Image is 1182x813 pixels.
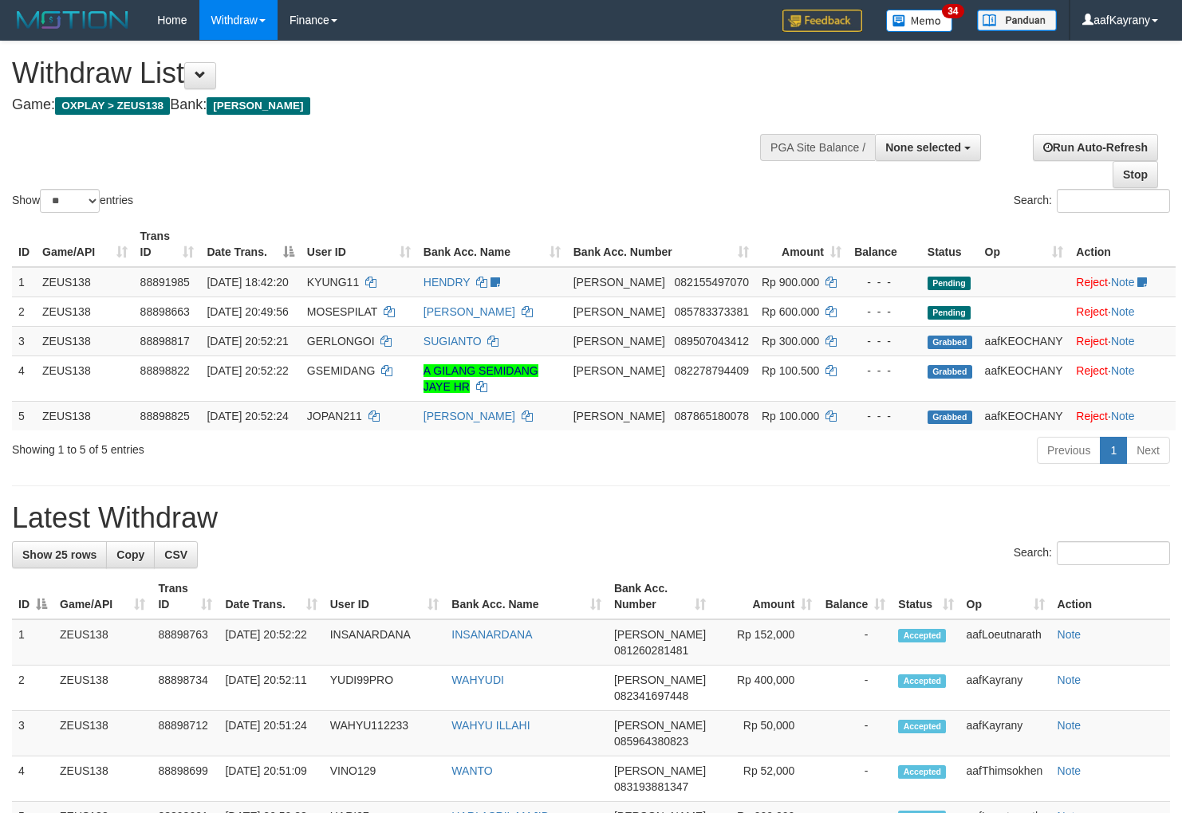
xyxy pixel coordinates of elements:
td: Rp 400,000 [712,666,818,711]
th: Action [1070,222,1176,267]
th: Status [921,222,979,267]
span: [PERSON_NAME] [573,335,665,348]
span: Pending [928,306,971,320]
td: 3 [12,711,53,756]
th: Op: activate to sort column ascending [960,574,1051,619]
a: Reject [1076,364,1108,377]
span: Show 25 rows [22,548,97,561]
span: Copy 085783373381 to clipboard [675,305,749,318]
td: aafLoeutnarath [960,619,1051,666]
span: Accepted [898,674,946,688]
span: MOSESPILAT [307,305,377,318]
label: Search: [1014,541,1170,565]
span: [PERSON_NAME] [614,764,706,777]
td: ZEUS138 [36,355,134,401]
a: Reject [1076,305,1108,318]
div: - - - [854,333,915,349]
span: [PERSON_NAME] [573,276,665,289]
td: · [1070,355,1176,401]
th: Action [1051,574,1170,619]
td: INSANARDANA [324,619,446,666]
td: ZEUS138 [53,666,152,711]
th: User ID: activate to sort column ascending [301,222,417,267]
span: [DATE] 20:52:22 [207,364,288,377]
a: WAHYU ILLAHI [451,719,530,732]
th: Bank Acc. Name: activate to sort column ascending [417,222,567,267]
th: Trans ID: activate to sort column ascending [134,222,201,267]
input: Search: [1057,189,1170,213]
img: MOTION_logo.png [12,8,133,32]
a: Copy [106,541,155,568]
th: ID: activate to sort column descending [12,574,53,619]
span: Rp 900.000 [762,276,819,289]
a: Reject [1076,410,1108,422]
span: Copy 083193881347 to clipboard [614,780,688,793]
span: [PERSON_NAME] [614,674,706,686]
td: 1 [12,267,36,297]
div: - - - [854,274,915,290]
td: ZEUS138 [36,401,134,430]
td: 88898763 [152,619,219,666]
td: · [1070,326,1176,355]
a: Next [1126,437,1170,464]
td: 5 [12,401,36,430]
span: 88898663 [140,305,190,318]
td: ZEUS138 [53,619,152,666]
a: Note [1111,410,1135,422]
span: Copy 082278794409 to clipboard [675,364,749,377]
h1: Latest Withdraw [12,502,1170,534]
span: [DATE] 20:49:56 [207,305,288,318]
div: - - - [854,304,915,320]
span: Copy 081260281481 to clipboard [614,644,688,657]
span: Copy 082341697448 to clipboard [614,689,688,702]
th: ID [12,222,36,267]
td: ZEUS138 [53,711,152,756]
span: JOPAN211 [307,410,362,422]
span: [DATE] 18:42:20 [207,276,288,289]
button: None selected [875,134,981,161]
input: Search: [1057,541,1170,565]
span: KYUNG11 [307,276,359,289]
td: aafThimsokhen [960,756,1051,802]
h1: Withdraw List [12,57,772,89]
div: PGA Site Balance / [760,134,875,161]
label: Search: [1014,189,1170,213]
img: Feedback.jpg [782,10,862,32]
span: Pending [928,277,971,290]
label: Show entries [12,189,133,213]
select: Showentries [40,189,100,213]
span: Rp 100.000 [762,410,819,422]
td: · [1070,297,1176,326]
a: A GILANG SEMIDANG JAYE HR [424,364,538,393]
a: Stop [1113,161,1158,188]
span: Grabbed [928,365,972,379]
a: SUGIANTO [424,335,482,348]
th: User ID: activate to sort column ascending [324,574,446,619]
span: GERLONGOI [307,335,375,348]
span: Copy 089507043412 to clipboard [675,335,749,348]
td: [DATE] 20:52:22 [219,619,323,666]
td: - [818,666,892,711]
span: 88898822 [140,364,190,377]
th: Date Trans.: activate to sort column ascending [219,574,323,619]
a: Note [1111,305,1135,318]
a: HENDRY [424,276,471,289]
td: - [818,711,892,756]
td: - [818,619,892,666]
td: aafKEOCHANY [979,326,1070,355]
a: WANTO [451,764,492,777]
span: [DATE] 20:52:21 [207,335,288,348]
td: aafKEOCHANY [979,401,1070,430]
a: [PERSON_NAME] [424,305,515,318]
div: Showing 1 to 5 of 5 entries [12,435,481,458]
a: Note [1111,364,1135,377]
a: WAHYUDI [451,674,504,686]
td: ZEUS138 [36,326,134,355]
span: None selected [885,141,961,154]
td: 88898734 [152,666,219,711]
span: Rp 600.000 [762,305,819,318]
td: 88898699 [152,756,219,802]
span: [PERSON_NAME] [573,410,665,422]
a: INSANARDANA [451,628,532,641]
span: OXPLAY > ZEUS138 [55,97,170,115]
